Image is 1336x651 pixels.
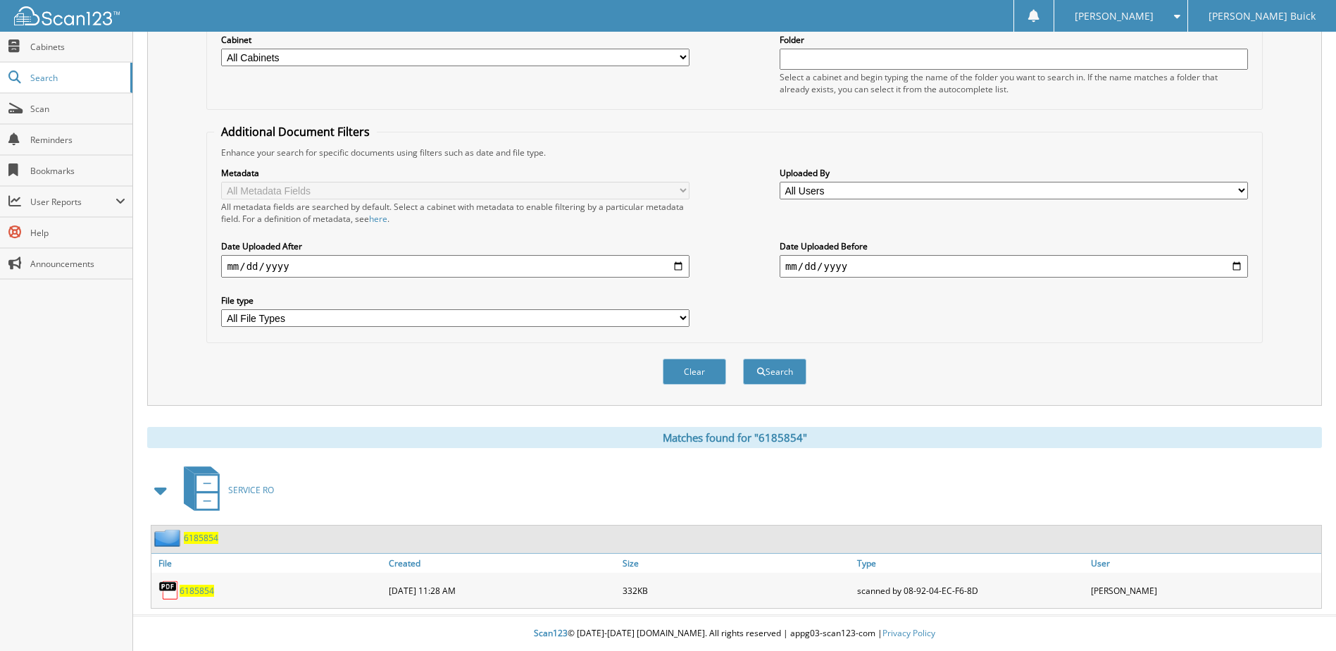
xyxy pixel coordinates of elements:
[385,554,619,573] a: Created
[369,213,387,225] a: here
[385,576,619,604] div: [DATE] 11:28 AM
[780,34,1248,46] label: Folder
[30,227,125,239] span: Help
[534,627,568,639] span: Scan123
[854,554,1087,573] a: Type
[780,167,1248,179] label: Uploaded By
[221,240,689,252] label: Date Uploaded After
[30,134,125,146] span: Reminders
[1075,12,1154,20] span: [PERSON_NAME]
[175,462,274,518] a: SERVICE RO
[619,554,853,573] a: Size
[780,255,1248,278] input: end
[214,124,377,139] legend: Additional Document Filters
[221,294,689,306] label: File type
[1209,12,1316,20] span: [PERSON_NAME] Buick
[1087,576,1321,604] div: [PERSON_NAME]
[221,255,689,278] input: start
[30,196,116,208] span: User Reports
[780,240,1248,252] label: Date Uploaded Before
[30,72,123,84] span: Search
[158,580,180,601] img: PDF.png
[221,167,689,179] label: Metadata
[30,103,125,115] span: Scan
[30,41,125,53] span: Cabinets
[147,427,1322,448] div: Matches found for "6185854"
[619,576,853,604] div: 332KB
[743,359,806,385] button: Search
[882,627,935,639] a: Privacy Policy
[228,484,274,496] span: SERVICE RO
[184,532,218,544] a: 6185854
[151,554,385,573] a: File
[854,576,1087,604] div: scanned by 08-92-04-EC-F6-8D
[663,359,726,385] button: Clear
[30,258,125,270] span: Announcements
[214,147,1254,159] div: Enhance your search for specific documents using filters such as date and file type.
[1266,583,1336,651] iframe: Chat Widget
[1087,554,1321,573] a: User
[154,529,184,547] img: folder2.png
[780,71,1248,95] div: Select a cabinet and begin typing the name of the folder you want to search in. If the name match...
[180,585,214,597] a: 6185854
[14,6,120,25] img: scan123-logo-white.svg
[221,34,689,46] label: Cabinet
[30,165,125,177] span: Bookmarks
[133,616,1336,651] div: © [DATE]-[DATE] [DOMAIN_NAME]. All rights reserved | appg03-scan123-com |
[221,201,689,225] div: All metadata fields are searched by default. Select a cabinet with metadata to enable filtering b...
